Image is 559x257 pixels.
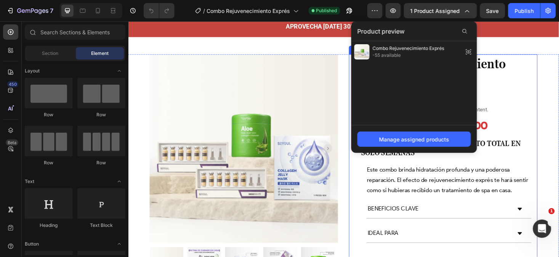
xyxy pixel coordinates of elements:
[77,222,125,229] div: Text Block
[25,24,125,40] input: Search Sections & Elements
[508,3,540,18] button: Publish
[3,3,57,18] button: 7
[208,130,217,140] button: Carousel Next Arrow
[77,111,125,118] div: Row
[404,3,477,18] button: 1 product assigned
[42,50,59,57] span: Section
[515,7,534,15] div: Publish
[144,3,175,18] div: Undo/Redo
[373,52,444,59] span: -55 available
[354,44,370,59] img: preview-img
[316,7,337,14] span: Published
[247,90,434,98] span: Publish the page to see the content.
[236,27,248,34] div: Row
[247,106,302,118] div: MX$ 2,265.00
[253,154,425,183] span: Este combo brinda hidratación profunda y una poderosa reparación. El efecto de rejuvenecimiento e...
[203,7,205,15] span: /
[533,220,551,238] iframe: Intercom live chat
[113,65,125,77] span: Toggle open
[25,159,73,166] div: Row
[25,241,39,247] span: Button
[25,178,34,185] span: Text
[379,135,449,143] div: Manage assigned products
[25,222,73,229] div: Heading
[25,67,40,74] span: Layout
[373,45,444,52] span: Combo Rejuvenecimiento Exprés
[480,3,505,18] button: Save
[247,35,434,73] h1: Combo Rejuvenecimiento Exprés
[25,111,73,118] div: Row
[207,7,290,15] span: Combo Rejuvenecimiento Exprés
[305,104,383,120] div: MX$ 1,699.00
[357,132,471,147] button: Manage assigned products
[487,8,499,14] span: Save
[247,125,417,144] span: reparación y rejuvenecimiento total en solo semanas
[410,7,460,15] span: 1 product assigned
[91,50,109,57] span: Element
[7,81,18,87] div: 450
[357,27,405,36] span: Product preview
[6,140,18,146] div: Beta
[254,221,287,228] span: Ideal Para
[77,159,125,166] div: Row
[254,195,308,202] span: BENEFICIOS CLAVE
[247,79,434,88] span: Custom Code
[50,6,53,15] p: 7
[549,208,555,214] span: 1
[113,238,125,250] span: Toggle open
[113,175,125,188] span: Toggle open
